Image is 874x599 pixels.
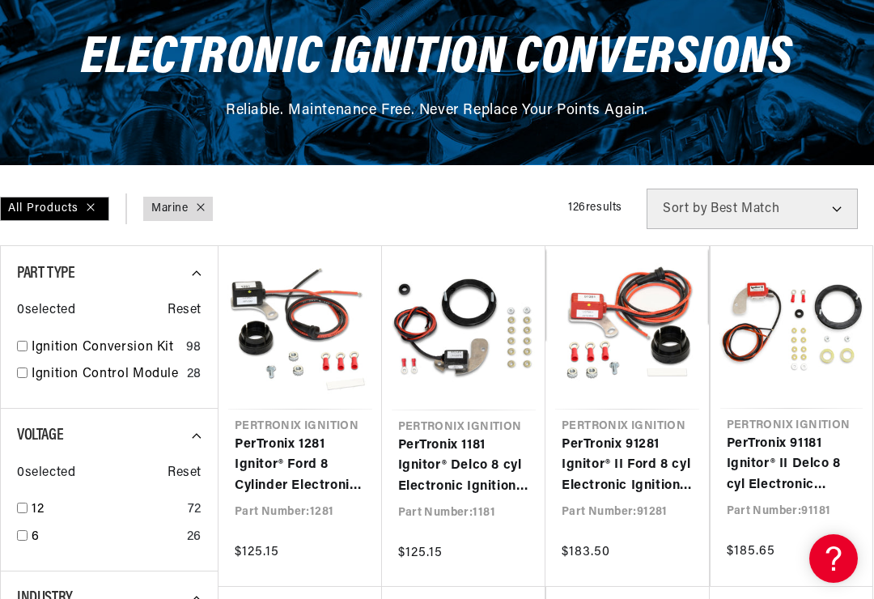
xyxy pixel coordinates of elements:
a: PerTronix 91181 Ignitor® II Delco 8 cyl Electronic Ignition Conversion Kit [727,434,857,496]
span: Reset [168,300,202,321]
span: 126 results [568,202,622,214]
a: 12 [32,499,181,520]
div: 72 [188,499,202,520]
a: Ignition Conversion Kit [32,338,180,359]
span: 0 selected [17,463,75,484]
span: Reliable. Maintenance Free. Never Replace Your Points Again. [226,104,648,118]
span: Voltage [17,427,63,444]
div: 98 [186,338,202,359]
div: 26 [187,527,202,548]
div: 28 [187,364,202,385]
span: Sort by [663,202,707,215]
span: 0 selected [17,300,75,321]
a: Ignition Control Module [32,364,180,385]
span: Reset [168,463,202,484]
span: Electronic Ignition Conversions [81,32,793,85]
a: PerTronix 91281 Ignitor® II Ford 8 cyl Electronic Ignition Conversion Kit [562,435,693,497]
select: Sort by [647,189,858,229]
a: 6 [32,527,180,548]
a: Marine [151,200,189,218]
span: Part Type [17,266,74,282]
a: PerTronix 1281 Ignitor® Ford 8 Cylinder Electronic Ignition Conversion Kit [235,435,366,497]
a: PerTronix 1181 Ignitor® Delco 8 cyl Electronic Ignition Conversion Kit [398,435,530,498]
